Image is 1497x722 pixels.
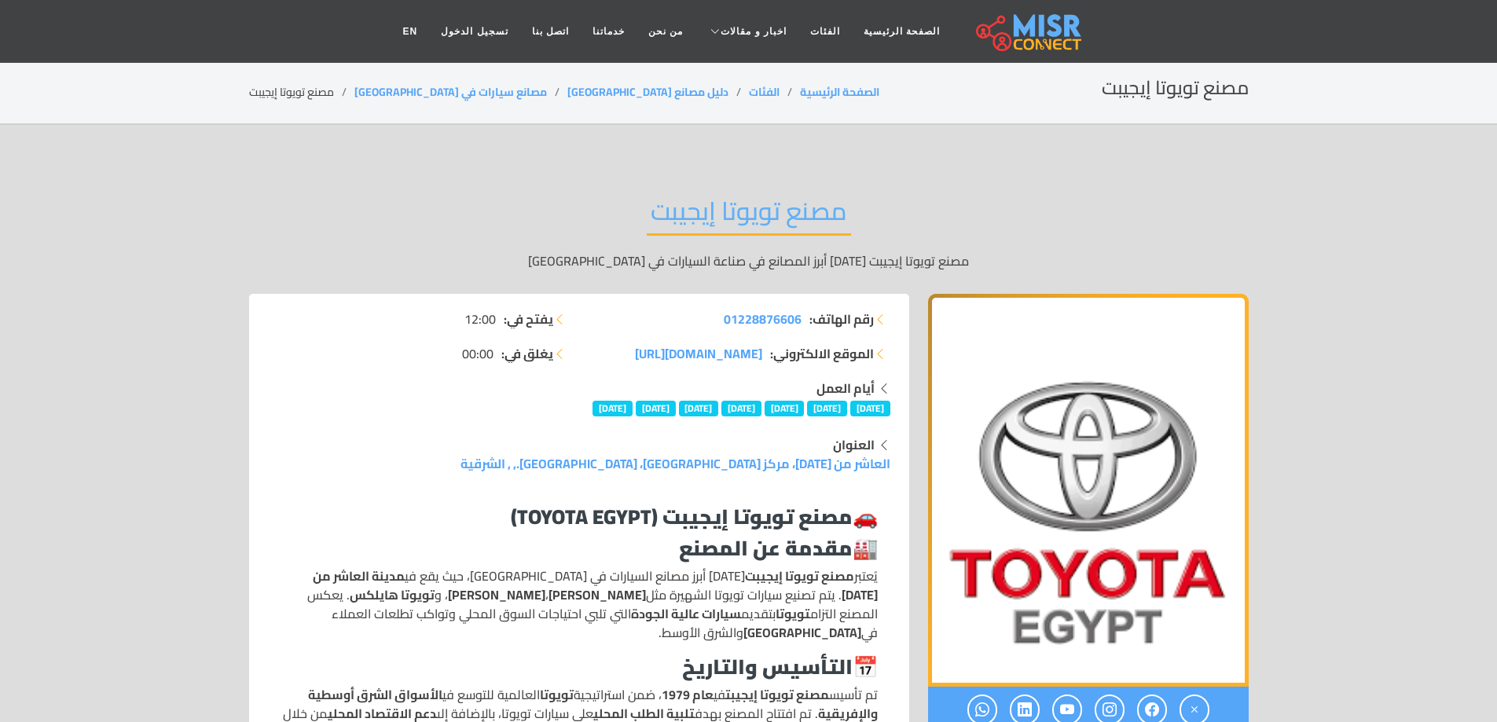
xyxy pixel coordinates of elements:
[809,310,874,328] strong: رقم الهاتف:
[462,344,493,363] span: 00:00
[464,310,496,328] span: 12:00
[724,310,802,328] a: 01228876606
[749,82,780,102] a: الفئات
[511,497,853,536] strong: مصنع تويوتا إيجيبت (Toyota Egypt)
[281,654,878,679] h3: 📅
[350,583,435,607] strong: تويوتا هايلكس
[928,294,1249,687] img: مصنع تويوتا إيجيبت
[800,82,879,102] a: الصفحة الرئيسية
[391,16,430,46] a: EN
[581,16,637,46] a: خدماتنا
[567,82,728,102] a: دليل مصانع [GEOGRAPHIC_DATA]
[647,196,851,236] h2: مصنع تويوتا إيجيبت
[725,683,829,706] strong: مصنع تويوتا إيجيبت
[662,683,714,706] strong: عام 1979
[721,24,787,38] span: اخبار و مقالات
[504,310,553,328] strong: يفتح في:
[721,401,761,416] span: [DATE]
[928,294,1249,687] div: 1 / 1
[501,344,553,363] strong: يغلق في:
[281,536,878,560] h3: 🏭
[549,583,646,607] strong: [PERSON_NAME]
[249,84,354,101] li: مصنع تويوتا إيجيبت
[798,16,852,46] a: الفئات
[637,16,695,46] a: من نحن
[776,602,810,625] strong: تويوتا
[1102,77,1249,100] h2: مصنع تويوتا إيجيبت
[460,452,890,475] a: العاشر من [DATE]، مركز [GEOGRAPHIC_DATA]، [GEOGRAPHIC_DATA]., , الشرقية
[976,12,1081,51] img: main.misr_connect
[313,564,878,607] strong: مدينة العاشر من [DATE]
[635,344,762,363] a: [DOMAIN_NAME][URL]
[593,401,633,416] span: [DATE]
[852,16,952,46] a: الصفحة الرئيسية
[520,16,581,46] a: اتصل بنا
[833,433,875,456] strong: العنوان
[635,342,762,365] span: [DOMAIN_NAME][URL]
[743,621,861,644] strong: [GEOGRAPHIC_DATA]
[679,401,719,416] span: [DATE]
[249,251,1249,270] p: مصنع تويوتا إيجيبت [DATE] أبرز المصانع في صناعة السيارات في [GEOGRAPHIC_DATA]
[281,504,878,529] h3: 🚗
[765,401,805,416] span: [DATE]
[682,647,853,686] strong: التأسيس والتاريخ
[636,401,676,416] span: [DATE]
[631,602,741,625] strong: سيارات عالية الجودة
[281,566,878,642] p: يُعتبر [DATE] أبرز مصانع السيارات في [GEOGRAPHIC_DATA]، حيث يقع في . يتم تصنيع سيارات تويوتا الشه...
[816,376,875,400] strong: أيام العمل
[448,583,545,607] strong: [PERSON_NAME]
[354,82,547,102] a: مصانع سيارات في [GEOGRAPHIC_DATA]
[807,401,847,416] span: [DATE]
[724,307,802,331] span: 01228876606
[770,344,874,363] strong: الموقع الالكتروني:
[679,529,853,567] strong: مقدمة عن المصنع
[850,401,890,416] span: [DATE]
[695,16,798,46] a: اخبار و مقالات
[540,683,574,706] strong: تويوتا
[429,16,519,46] a: تسجيل الدخول
[745,564,854,588] strong: مصنع تويوتا إيجيبت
